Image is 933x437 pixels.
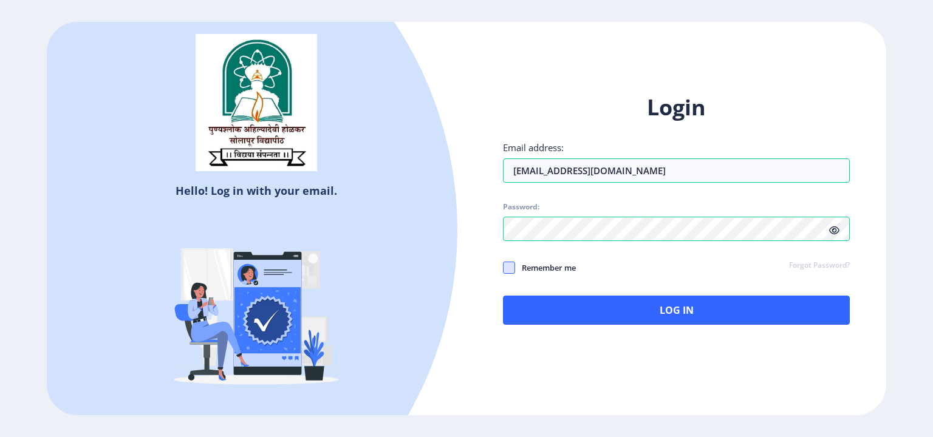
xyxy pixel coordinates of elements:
[503,93,850,122] h1: Login
[515,260,576,275] span: Remember me
[150,203,363,415] img: Verified-rafiki.svg
[503,141,564,154] label: Email address:
[196,34,317,171] img: sulogo.png
[503,296,850,325] button: Log In
[503,158,850,183] input: Email address
[789,260,850,271] a: Forgot Password?
[503,202,539,212] label: Password:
